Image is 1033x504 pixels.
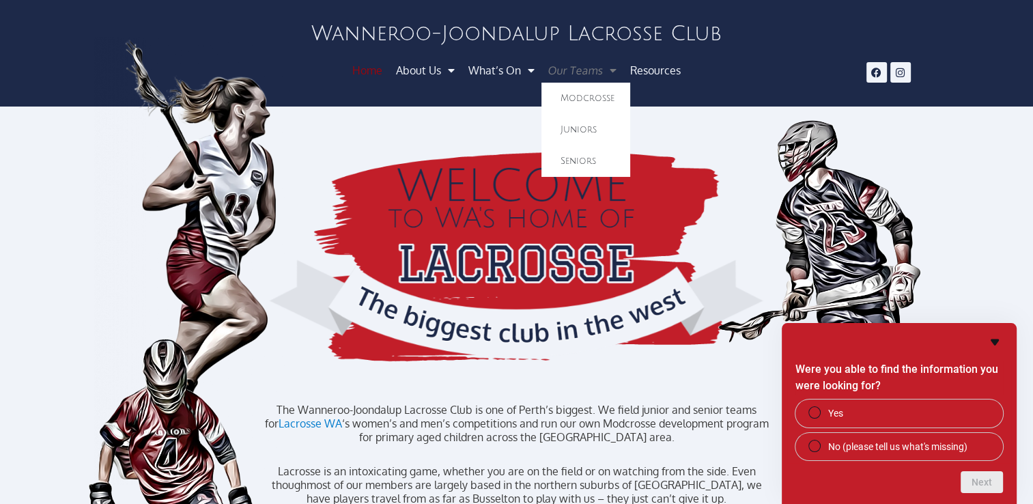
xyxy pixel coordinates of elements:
img: Stylised Male Lacrosse Player Running with the Ball [714,113,967,476]
span: Lacrosse is an intoxicating game, whether you are on the field or on watching from the side. Even... [271,464,755,492]
a: Modcrosse [541,83,630,114]
a: Our Teams [539,58,625,83]
a: Resources [623,58,688,83]
button: Hide survey [987,334,1003,350]
p: The Wanneroo-Joondalup Lacrosse Club is one of Perth’s biggest. We field junior and senior teams ... [264,403,769,444]
h2: Wanneroo-Joondalup Lacrosse Club [214,24,820,44]
ul: Our Teams [541,83,630,177]
a: About Us [389,58,462,83]
img: Stylised Female Lacrosse Player Running for the Ball [94,37,292,485]
h2: Were you able to find the information you were looking for? [795,361,1003,394]
a: Juniors [541,114,630,145]
button: Next question [961,471,1003,493]
a: Home [345,58,389,83]
div: Were you able to find the information you were looking for? [795,400,1003,460]
a: What’s On [462,58,541,83]
span: No (please tell us what's missing) [828,440,967,453]
a: Lacrosse WA [278,417,341,430]
nav: Menu [214,58,820,83]
span: Yes [828,406,843,420]
a: Seniors [541,145,630,177]
div: Were you able to find the information you were looking for? [795,334,1003,493]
